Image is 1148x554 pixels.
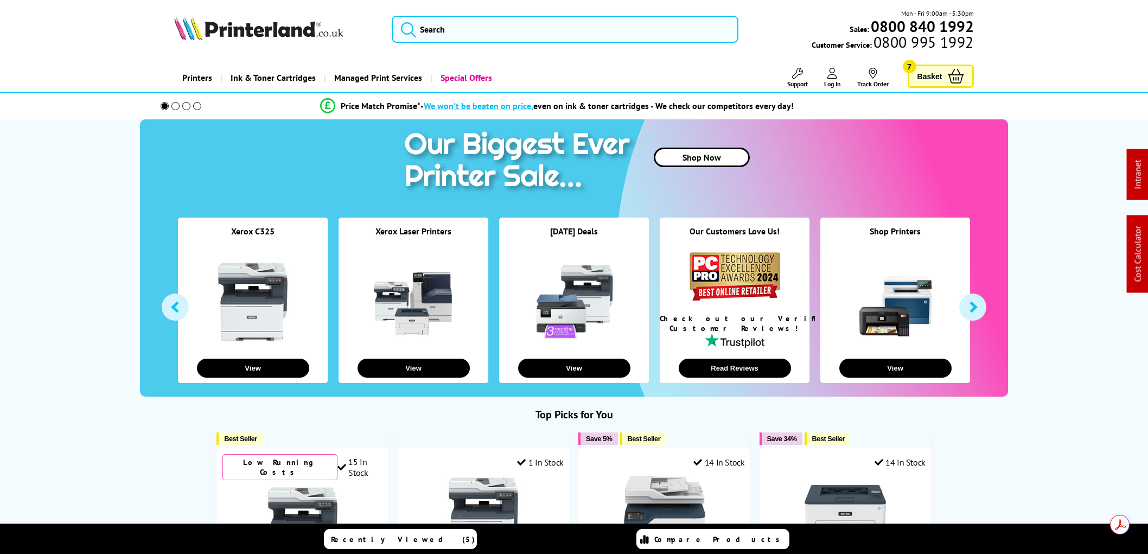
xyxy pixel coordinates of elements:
div: 14 In Stock [875,457,926,468]
button: Read Reviews [679,359,791,378]
div: 1 In Stock [517,457,564,468]
span: Price Match Promise* [341,100,420,111]
a: Log In [824,68,841,88]
span: Support [787,80,808,88]
a: Special Offers [430,64,500,92]
span: Log In [824,80,841,88]
span: Ink & Toner Cartridges [231,64,316,92]
button: View [839,359,952,378]
button: Best Seller [216,432,263,445]
div: [DATE] Deals [499,226,649,250]
span: Save 5% [586,435,612,443]
span: Best Seller [812,435,845,443]
div: Our Customers Love Us! [660,226,809,250]
span: Sales: [850,24,869,34]
a: Cost Calculator [1132,226,1143,282]
span: Save 34% [767,435,797,443]
a: Xerox Laser Printers [375,226,451,237]
span: Customer Service: [812,37,973,50]
img: Printerland Logo [174,16,343,40]
li: modal_Promise [145,97,968,116]
button: Save 34% [760,432,802,445]
div: - even on ink & toner cartridges - We check our competitors every day! [420,100,794,111]
div: Check out our Verified Customer Reviews! [660,314,809,333]
span: Compare Products [654,534,786,544]
img: printer sale [399,119,641,205]
span: Recently Viewed (5) [331,534,475,544]
a: Compare Products [636,529,789,549]
a: Basket 7 [908,65,974,88]
a: Recently Viewed (5) [324,529,477,549]
button: View [197,359,309,378]
div: Shop Printers [820,226,970,250]
span: Best Seller [224,435,257,443]
a: Managed Print Services [324,64,430,92]
input: Search [392,16,738,43]
a: Ink & Toner Cartridges [220,64,324,92]
a: Support [787,68,808,88]
a: Printerland Logo [174,16,378,42]
button: Best Seller [620,432,666,445]
a: Printers [174,64,220,92]
button: Best Seller [805,432,851,445]
a: Intranet [1132,160,1143,189]
b: 0800 840 1992 [871,16,974,36]
div: 14 In Stock [693,457,744,468]
span: Mon - Fri 9:00am - 5:30pm [901,8,974,18]
a: 0800 840 1992 [869,21,974,31]
a: Track Order [857,68,889,88]
div: Low Running Costs [222,454,337,480]
span: 7 [903,60,916,73]
span: Best Seller [628,435,661,443]
a: Xerox C325 [231,226,275,237]
span: We won’t be beaten on price, [424,100,533,111]
button: View [518,359,630,378]
span: 0800 995 1992 [872,37,973,47]
span: Basket [917,69,942,84]
div: 15 In Stock [337,456,383,478]
button: View [358,359,470,378]
a: Shop Now [654,148,750,167]
button: Save 5% [578,432,617,445]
